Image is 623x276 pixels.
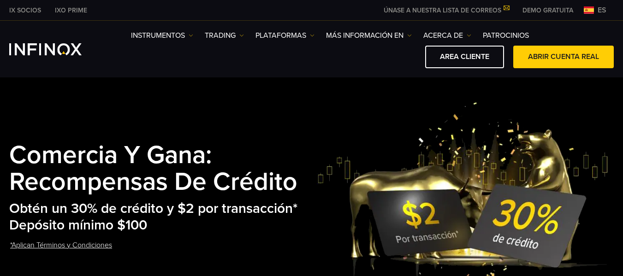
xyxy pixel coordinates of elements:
a: Patrocinios [483,30,529,41]
strong: Comercia y Gana: Recompensas de Crédito [9,140,297,197]
span: es [594,5,610,16]
a: ÚNASE A NUESTRA LISTA DE CORREOS [377,6,516,14]
a: PLATAFORMAS [255,30,314,41]
a: ABRIR CUENTA REAL [513,46,614,68]
a: TRADING [205,30,244,41]
a: INFINOX [2,6,48,15]
a: Instrumentos [131,30,193,41]
a: Más información en [326,30,412,41]
h2: Obtén un 30% de crédito y $2 por transacción* Depósito mínimo $100 [9,200,317,234]
a: ACERCA DE [423,30,471,41]
a: INFINOX [48,6,94,15]
a: INFINOX Logo [9,43,103,55]
a: *Aplican Términos y Condiciones [9,234,113,257]
a: AREA CLIENTE [425,46,504,68]
a: INFINOX MENU [516,6,580,15]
